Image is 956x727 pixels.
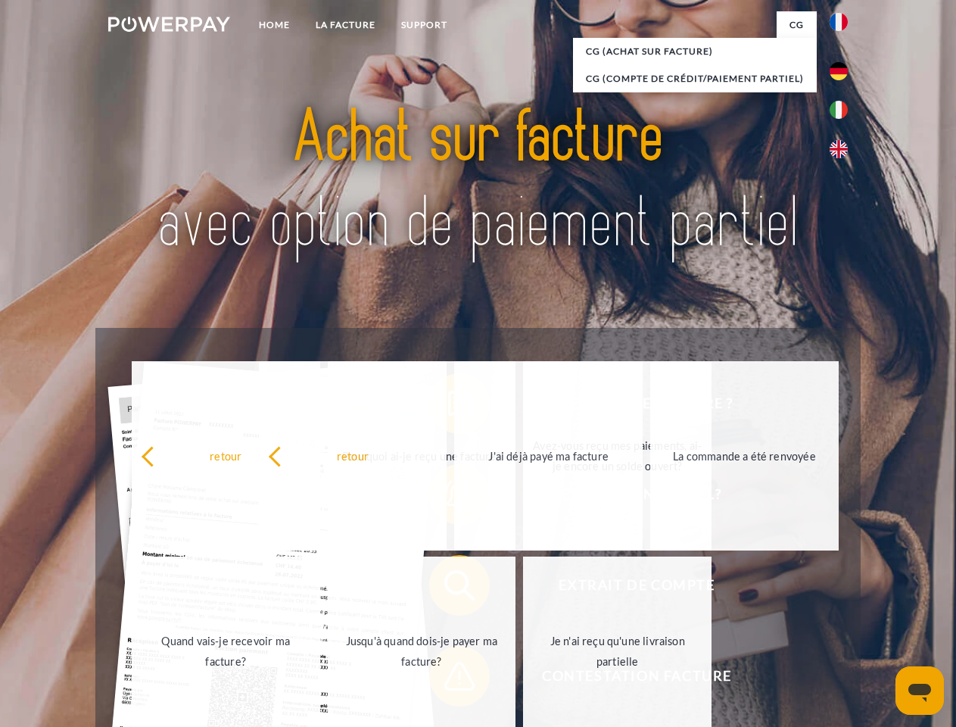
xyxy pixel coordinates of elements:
div: J'ai déjà payé ma facture [463,445,634,466]
img: title-powerpay_fr.svg [145,73,811,290]
img: logo-powerpay-white.svg [108,17,230,32]
a: LA FACTURE [303,11,388,39]
div: retour [141,445,311,466]
img: de [830,62,848,80]
div: Je n'ai reçu qu'une livraison partielle [532,631,702,672]
div: Jusqu'à quand dois-je payer ma facture? [337,631,507,672]
div: Quand vais-je recevoir ma facture? [141,631,311,672]
div: La commande a été renvoyée [659,445,830,466]
div: retour [268,445,438,466]
a: CG (Compte de crédit/paiement partiel) [573,65,817,92]
a: CG [777,11,817,39]
img: fr [830,13,848,31]
a: CG (achat sur facture) [573,38,817,65]
a: Home [246,11,303,39]
a: Support [388,11,460,39]
iframe: Bouton de lancement de la fenêtre de messagerie [895,666,944,715]
img: en [830,140,848,158]
img: it [830,101,848,119]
